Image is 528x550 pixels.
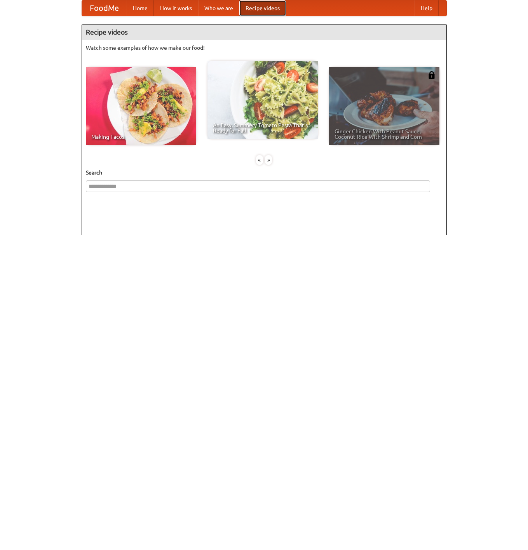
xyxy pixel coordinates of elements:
div: » [265,155,272,165]
a: FoodMe [82,0,127,16]
p: Watch some examples of how we make our food! [86,44,443,52]
a: Who we are [198,0,239,16]
h4: Recipe videos [82,24,446,40]
a: Making Tacos [86,67,196,145]
a: Recipe videos [239,0,286,16]
span: Making Tacos [91,134,191,140]
a: Home [127,0,154,16]
img: 483408.png [428,71,436,79]
a: Help [415,0,439,16]
span: An Easy, Summery Tomato Pasta That's Ready for Fall [213,122,312,133]
div: « [256,155,263,165]
a: An Easy, Summery Tomato Pasta That's Ready for Fall [207,61,318,139]
h5: Search [86,169,443,176]
a: How it works [154,0,198,16]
